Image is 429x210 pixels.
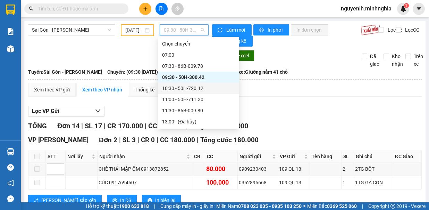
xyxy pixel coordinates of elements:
span: SL 17 [85,122,102,130]
button: caret-down [413,3,425,15]
span: question-circle [7,164,14,171]
img: logo-vxr [6,5,15,15]
th: CC [205,151,238,162]
strong: 0369 525 060 [327,203,357,209]
span: search [29,6,34,11]
span: Lọc CC [402,26,420,34]
div: 11:00 - 50H-711.30 [162,96,235,103]
span: sort-ascending [34,198,39,203]
input: Tìm tên, số ĐT hoặc mã đơn [38,5,120,13]
strong: 1900 633 818 [119,203,149,209]
span: up [58,178,62,183]
span: CR 170.000 [107,122,143,130]
button: sort-ascending[PERSON_NAME] sắp xếp [28,195,102,206]
span: CC 180.000 [160,136,195,144]
div: 07:00 [162,51,235,59]
span: | [137,136,139,144]
span: | [154,202,155,210]
span: Decrease Value [56,169,64,174]
div: Xem theo VP gửi [34,86,70,94]
span: down [58,170,62,174]
button: file-add [155,3,168,15]
button: printerIn biên lai [142,195,181,206]
span: VP [PERSON_NAME] [28,136,89,144]
div: 2TG BỘT [355,165,392,173]
th: STT [46,151,66,162]
span: printer [112,198,117,203]
span: ⚪️ [303,205,305,208]
button: printerIn phơi [253,24,289,35]
div: 1TG GÀ CON [355,179,392,186]
img: warehouse-icon [7,45,14,52]
button: plus [139,3,151,15]
span: Người gửi [239,153,271,160]
span: CR 0 [141,136,155,144]
img: warehouse-icon [7,148,14,155]
span: Tổng cước 180.000 [200,136,259,144]
span: Increase Value [56,164,64,169]
div: Chọn chuyến [158,38,239,49]
th: SL [342,151,354,162]
button: aim [171,3,184,15]
span: VP Gửi [280,153,303,160]
button: bar-chartThống kê [212,35,253,47]
span: Miền Nam [216,202,302,210]
span: Đơn 14 [57,122,79,130]
div: 2 [343,165,352,173]
button: syncLàm mới [212,24,252,35]
span: Decrease Value [56,183,64,188]
span: Người nhận [99,153,185,160]
span: Nơi lấy [67,153,90,160]
span: CC 770.000 [148,122,184,130]
div: 100.000 [206,178,236,187]
span: caret-down [416,6,422,12]
span: Lọc VP Gửi [32,107,59,115]
div: 13:00 - (Đã hủy) [162,118,235,126]
span: aim [175,6,180,11]
span: Trên xe [411,52,426,68]
input: 05/08/2025 [125,26,143,34]
div: 0352895668 [239,179,277,186]
span: Làm mới [226,26,246,34]
span: notification [7,180,14,186]
div: 0909230403 [239,165,277,173]
button: Lọc VP Gửi [28,106,104,117]
strong: 0708 023 035 - 0935 103 250 [238,203,302,209]
td: 109 QL 13 [278,176,310,189]
span: Hỗ trợ kỹ thuật: [86,202,149,210]
div: 11:30 - 86B-009.80 [162,107,235,114]
div: Xem theo VP nhận [82,86,122,94]
span: | [362,202,363,210]
span: Kho nhận [389,52,406,68]
span: TỔNG [28,122,47,130]
span: down [58,183,62,187]
span: [PERSON_NAME] sắp xếp [41,196,96,204]
span: plus [143,6,148,11]
span: | [197,136,199,144]
span: Chuyến: (09:30 [DATE]) [107,68,158,76]
span: | [157,136,158,144]
span: Sài Gòn - Phan Rí [32,25,111,35]
img: icon-new-feature [400,6,406,12]
span: 1 [405,3,407,8]
span: Loại xe: Giường nằm 41 chỗ [228,68,288,76]
span: | [81,122,83,130]
span: nguyenlh.minhnghia [335,4,397,13]
div: 09:30 - 50H-300.42 [162,73,235,81]
div: CÚC 0917694507 [99,179,191,186]
b: Tuyến: Sài Gòn - [PERSON_NAME] [28,69,102,75]
span: Miền Bắc [307,202,357,210]
button: In đơn chọn [291,24,329,35]
th: ĐC Giao [393,151,422,162]
span: | [104,122,106,130]
span: Lọc CR [385,26,403,34]
span: up [58,165,62,169]
div: 80.000 [206,164,236,174]
div: Chọn chuyến [162,40,235,48]
td: 109 QL 13 [278,162,310,176]
span: 09:30 - 50H-300.42 [164,25,204,35]
div: 109 QL 13 [279,179,309,186]
span: copyright [390,204,395,209]
span: Increase Value [56,177,64,183]
span: In DS [120,196,131,204]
